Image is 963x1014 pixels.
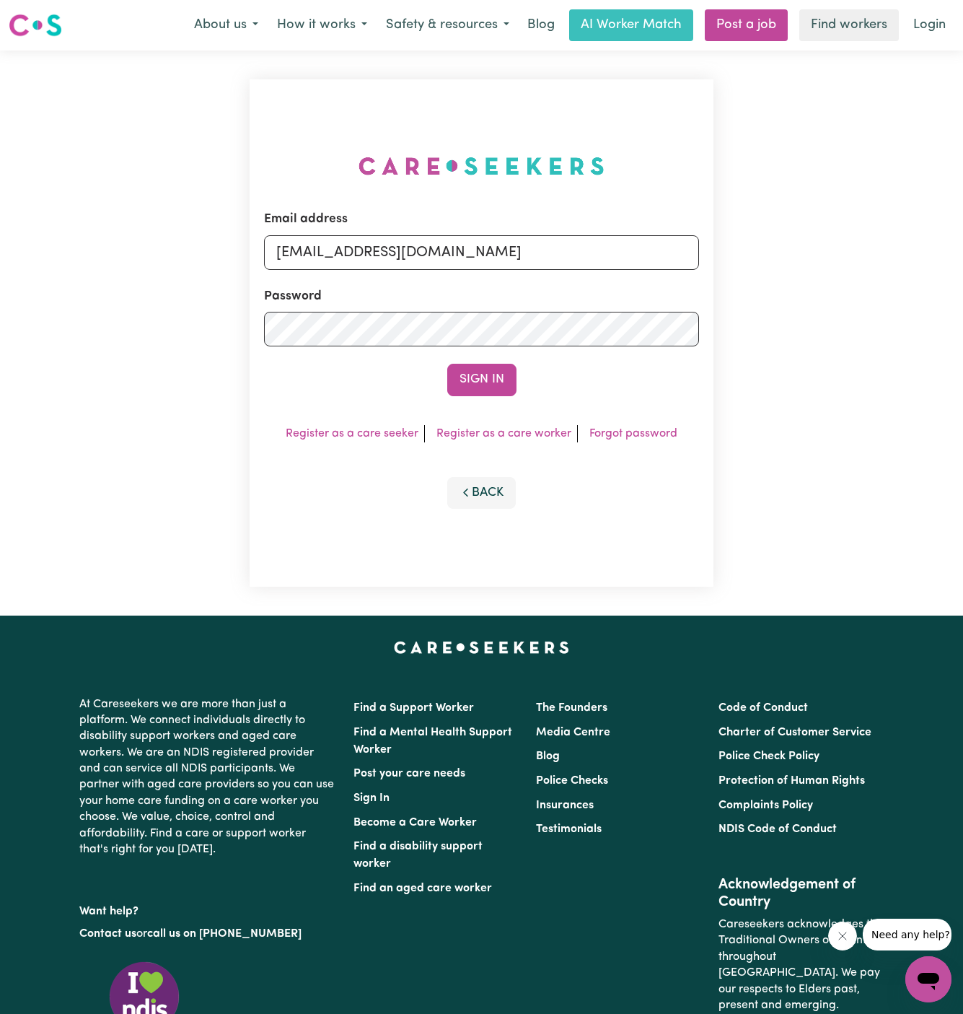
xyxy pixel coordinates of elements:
a: Insurances [536,800,594,811]
a: The Founders [536,702,607,714]
button: How it works [268,10,377,40]
a: Register as a care worker [436,428,571,440]
a: Complaints Policy [718,800,813,811]
a: Careseekers logo [9,9,62,42]
a: Post your care needs [353,768,465,779]
iframe: Message from company [863,919,951,950]
a: Blog [519,9,563,41]
a: Protection of Human Rights [718,775,865,787]
a: Login [905,9,954,41]
label: Password [264,287,322,306]
a: Charter of Customer Service [718,727,871,738]
h2: Acknowledgement of Country [718,876,884,911]
iframe: Close message [828,922,857,950]
input: Email address [264,235,700,270]
iframe: Button to launch messaging window [905,956,951,1002]
a: Forgot password [589,428,677,440]
a: Sign In [353,792,390,804]
a: Find a Support Worker [353,702,474,714]
label: Email address [264,210,348,229]
a: Find workers [799,9,899,41]
a: AI Worker Match [569,9,693,41]
button: Back [447,477,516,509]
a: Become a Care Worker [353,817,477,829]
a: call us on [PHONE_NUMBER] [147,928,302,940]
a: Find a Mental Health Support Worker [353,727,512,756]
a: Find an aged care worker [353,883,492,894]
a: Post a job [705,9,788,41]
p: Want help? [79,898,336,919]
a: Code of Conduct [718,702,808,714]
p: At Careseekers we are more than just a platform. We connect individuals directly to disability su... [79,691,336,864]
a: Careseekers home page [394,642,569,653]
a: Testimonials [536,823,602,835]
a: Police Checks [536,775,608,787]
a: Register as a care seeker [286,428,418,440]
button: Sign In [447,364,516,395]
button: About us [185,10,268,40]
a: Contact us [79,928,136,940]
a: NDIS Code of Conduct [718,823,837,835]
button: Safety & resources [377,10,519,40]
a: Media Centre [536,727,610,738]
p: or [79,920,336,948]
a: Blog [536,751,560,762]
a: Police Check Policy [718,751,819,762]
a: Find a disability support worker [353,841,483,870]
img: Careseekers logo [9,12,62,38]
